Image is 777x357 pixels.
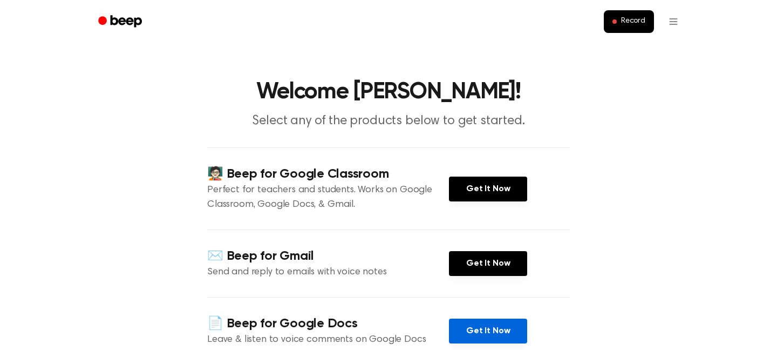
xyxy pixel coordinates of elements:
[112,81,665,104] h1: Welcome [PERSON_NAME]!
[207,333,449,347] p: Leave & listen to voice comments on Google Docs
[181,112,596,130] p: Select any of the products below to get started.
[449,177,527,201] a: Get It Now
[207,247,449,265] h4: ✉️ Beep for Gmail
[207,315,449,333] h4: 📄 Beep for Google Docs
[207,183,449,212] p: Perfect for teachers and students. Works on Google Classroom, Google Docs, & Gmail.
[604,10,654,33] button: Record
[621,17,645,26] span: Record
[207,265,449,280] p: Send and reply to emails with voice notes
[207,165,449,183] h4: 🧑🏻‍🏫 Beep for Google Classroom
[660,9,686,35] button: Open menu
[449,319,527,343] a: Get It Now
[91,11,152,32] a: Beep
[449,251,527,276] a: Get It Now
